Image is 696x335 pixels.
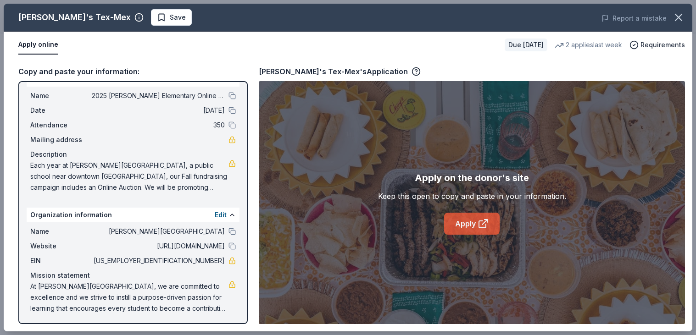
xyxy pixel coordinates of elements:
[30,241,92,252] span: Website
[18,10,131,25] div: [PERSON_NAME]'s Tex-Mex
[215,209,227,220] button: Edit
[30,160,228,193] span: Each year at [PERSON_NAME][GEOGRAPHIC_DATA], a public school near downtown [GEOGRAPHIC_DATA], our...
[27,208,239,222] div: Organization information
[92,241,225,252] span: [URL][DOMAIN_NAME]
[30,226,92,237] span: Name
[30,120,92,131] span: Attendance
[92,226,225,237] span: [PERSON_NAME][GEOGRAPHIC_DATA]
[30,90,92,101] span: Name
[30,255,92,266] span: EIN
[629,39,685,50] button: Requirements
[601,13,667,24] button: Report a mistake
[259,66,421,77] div: [PERSON_NAME]'s Tex-Mex's Application
[92,105,225,116] span: [DATE]
[505,38,547,51] div: Due [DATE]
[92,255,225,266] span: [US_EMPLOYER_IDENTIFICATION_NUMBER]
[640,39,685,50] span: Requirements
[18,35,58,55] button: Apply online
[555,39,622,50] div: 2 applies last week
[30,281,228,314] span: At [PERSON_NAME][GEOGRAPHIC_DATA], we are committed to excellence and we strive to instill a purp...
[18,66,248,77] div: Copy and paste your information:
[30,105,92,116] span: Date
[92,90,225,101] span: 2025 [PERSON_NAME] Elementary Online Auction and Fun Run
[30,270,236,281] div: Mission statement
[30,134,92,145] span: Mailing address
[444,213,500,235] a: Apply
[151,9,192,26] button: Save
[170,12,186,23] span: Save
[415,170,529,185] div: Apply on the donor's site
[92,120,225,131] span: 350
[378,191,566,202] div: Keep this open to copy and paste in your information.
[30,149,236,160] div: Description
